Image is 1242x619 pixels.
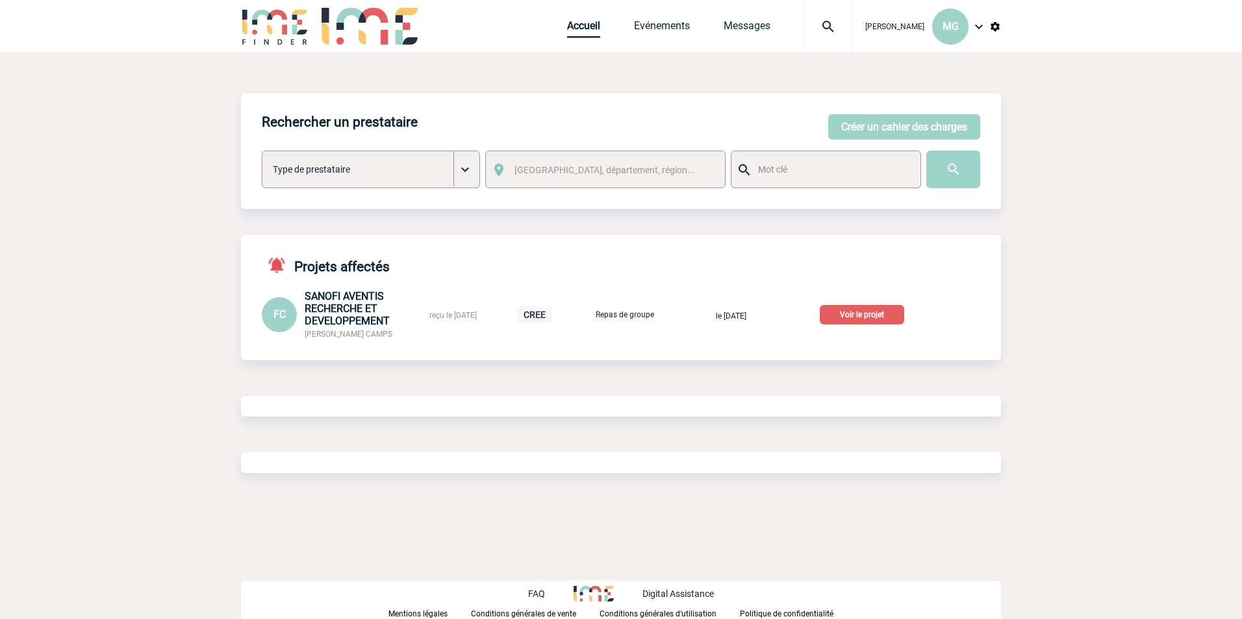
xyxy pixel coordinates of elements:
[600,609,716,618] p: Conditions générales d'utilisation
[262,114,418,130] h4: Rechercher un prestataire
[820,305,904,324] p: Voir le projet
[517,306,552,323] p: CREE
[716,311,746,321] span: le [DATE]
[262,256,390,274] h4: Projets affectés
[755,161,909,178] input: Mot clé
[241,8,309,45] img: IME-Finder
[740,609,833,618] p: Politique de confidentialité
[600,607,740,619] a: Conditions générales d'utilisation
[267,256,294,274] img: notifications-active-24-px-r.png
[528,589,545,599] p: FAQ
[926,151,980,188] input: Submit
[388,609,448,618] p: Mentions légales
[429,311,477,320] span: reçu le [DATE]
[724,19,770,38] a: Messages
[642,589,714,599] p: Digital Assistance
[305,290,390,327] span: SANOFI AVENTIS RECHERCHE ET DEVELOPPEMENT
[471,609,576,618] p: Conditions générales de vente
[514,165,695,175] span: [GEOGRAPHIC_DATA], département, région...
[305,330,392,339] span: [PERSON_NAME] CAMPS
[388,607,471,619] a: Mentions légales
[567,19,600,38] a: Accueil
[820,308,909,320] a: Voir le projet
[273,308,286,321] span: FC
[471,607,600,619] a: Conditions générales de vente
[943,20,959,32] span: MG
[528,587,574,599] a: FAQ
[634,19,690,38] a: Evénements
[865,22,924,31] span: [PERSON_NAME]
[574,586,614,601] img: http://www.idealmeetingsevents.fr/
[740,607,854,619] a: Politique de confidentialité
[592,310,657,319] p: Repas de groupe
